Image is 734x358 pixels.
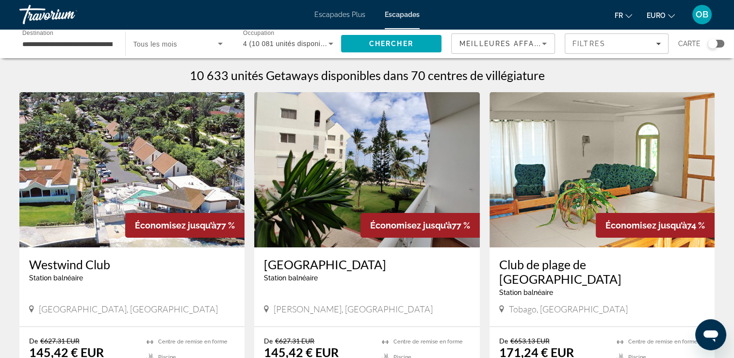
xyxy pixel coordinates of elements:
[615,8,632,22] button: Changer la langue
[125,213,245,238] div: 77 %
[489,92,715,247] img: Club de plage de Sandy Point
[19,2,116,27] a: Travorium
[499,257,705,286] a: Club de plage de [GEOGRAPHIC_DATA]
[695,319,726,350] iframe: Bouton de lancement de la fenêtre de messagerie
[459,38,547,49] mat-select: Trier par
[22,38,113,50] input: Sélectionnez la destination
[615,12,623,19] span: Fr
[190,68,545,82] h1: 10 633 unités Getaways disponibles dans 70 centres de villégiature
[39,304,218,314] span: [GEOGRAPHIC_DATA], [GEOGRAPHIC_DATA]
[254,92,479,247] img: Albatros Club Resort
[572,40,605,48] span: Filtres
[264,337,273,345] span: De
[19,92,245,247] img: Westwind Club
[696,10,708,19] span: OB
[369,40,413,48] span: Chercher
[360,213,480,238] div: 77 %
[22,30,53,36] span: Destination
[385,11,420,18] a: Escapades
[275,337,314,345] span: €627.31 EUR
[689,4,715,25] button: Menu utilisateur
[370,220,452,230] span: Économisez jusqu’à
[459,40,553,48] span: Meilleures affaires
[158,339,228,345] span: Centre de remise en forme
[29,337,38,345] span: De
[133,40,178,48] span: Tous les mois
[274,304,433,314] span: [PERSON_NAME], [GEOGRAPHIC_DATA]
[510,337,550,345] span: €653.13 EUR
[243,30,274,36] span: Occupation
[499,337,508,345] span: De
[29,274,83,282] span: Station balnéaire
[393,339,463,345] span: Centre de remise en forme
[314,11,365,18] a: Escapades Plus
[509,304,628,314] span: Tobago, [GEOGRAPHIC_DATA]
[243,40,336,48] span: 4 (10 081 unités disponibles)
[678,37,701,50] span: Carte
[40,337,80,345] span: €627.31 EUR
[499,289,553,296] span: Station balnéaire
[29,257,235,272] a: Westwind Club
[135,220,216,230] span: Économisez jusqu’à
[341,35,442,52] button: Rechercher
[605,220,687,230] span: Économisez jusqu’à
[647,12,666,19] span: EURO
[628,339,698,345] span: Centre de remise en forme
[264,257,470,272] a: [GEOGRAPHIC_DATA]
[596,213,715,238] div: 74 %
[565,33,669,54] button: Filtres
[647,8,675,22] button: Changer de devise
[264,274,318,282] span: Station balnéaire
